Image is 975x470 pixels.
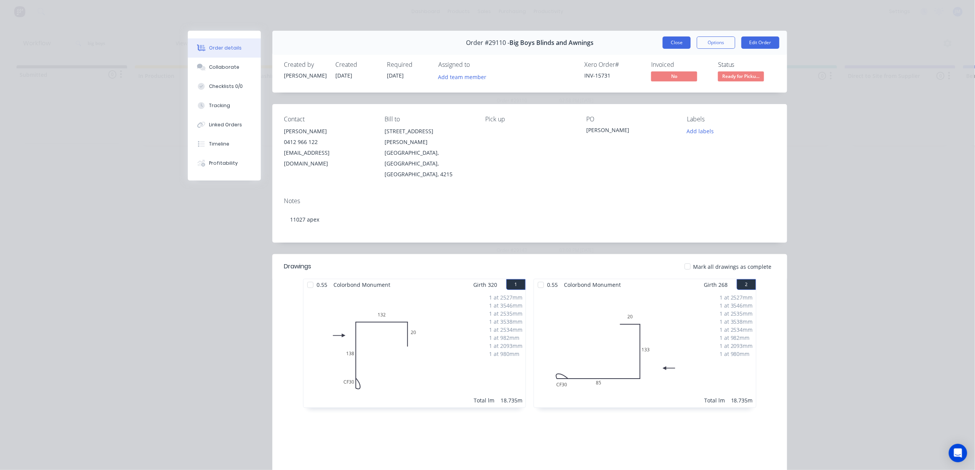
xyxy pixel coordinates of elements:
span: Order #29110 - [466,39,509,46]
span: Big Boys Blinds and Awnings [509,39,594,46]
button: Options [697,36,735,49]
div: 1 at 3546mm [720,301,753,309]
button: Order details [188,38,261,58]
div: INV-15731 [584,71,642,79]
div: Xero Order # [584,61,642,68]
div: Tracking [209,102,230,109]
div: 1 at 982mm [489,334,522,342]
span: Girth 268 [704,279,728,290]
div: Linked Orders [209,121,242,128]
div: Created by [284,61,326,68]
button: Linked Orders [188,115,261,134]
div: Assigned to [438,61,515,68]
button: Add team member [434,71,491,82]
div: Required [387,61,429,68]
button: Edit Order [741,36,779,49]
button: 1 [506,279,526,290]
div: PO [586,116,675,123]
div: [PERSON_NAME]0412 966 122[EMAIL_ADDRESS][DOMAIN_NAME] [284,126,372,169]
div: Bill to [385,116,473,123]
span: Colorbond Monument [330,279,393,290]
div: Collaborate [209,64,240,71]
div: Profitability [209,160,238,167]
button: Timeline [188,134,261,154]
div: 1 at 2534mm [720,326,753,334]
button: Add labels [683,126,718,136]
div: [GEOGRAPHIC_DATA], [GEOGRAPHIC_DATA], [GEOGRAPHIC_DATA], 4215 [385,147,473,180]
div: 18.735m [501,396,522,404]
div: Notes [284,197,776,205]
div: 1 at 2534mm [489,326,522,334]
button: Checklists 0/0 [188,77,261,96]
div: Labels [687,116,776,123]
div: [PERSON_NAME] [284,126,372,137]
div: [STREET_ADDRESS][PERSON_NAME] [385,126,473,147]
span: Ready for Picku... [718,71,764,81]
span: Girth 320 [473,279,497,290]
button: 2 [737,279,756,290]
div: Timeline [209,141,230,147]
button: Collaborate [188,58,261,77]
div: Total lm [474,396,494,404]
div: 1 at 2535mm [489,309,522,318]
span: [DATE] [387,72,404,79]
button: Tracking [188,96,261,115]
div: Status [718,61,776,68]
div: Drawings [284,262,311,271]
div: 11027 apex [284,208,776,231]
span: Colorbond Monument [561,279,624,290]
div: 0CF3085133201 at 2527mm1 at 3546mm1 at 2535mm1 at 3538mm1 at 2534mm1 at 982mm1 at 2093mm1 at 980m... [534,290,756,407]
div: 1 at 3538mm [720,318,753,326]
div: [PERSON_NAME] [284,71,326,79]
div: Pick up [486,116,574,123]
span: [DATE] [335,72,352,79]
div: Contact [284,116,372,123]
div: 1 at 3538mm [489,318,522,326]
div: Order details [209,45,242,51]
div: 1 at 980mm [720,350,753,358]
div: 1 at 982mm [720,334,753,342]
div: [STREET_ADDRESS][PERSON_NAME][GEOGRAPHIC_DATA], [GEOGRAPHIC_DATA], [GEOGRAPHIC_DATA], 4215 [385,126,473,180]
div: 18.735m [731,396,753,404]
div: 1 at 2527mm [720,293,753,301]
div: 1 at 2535mm [720,309,753,318]
span: 0.55 [544,279,561,290]
span: 0.55 [313,279,330,290]
button: Profitability [188,154,261,173]
span: Mark all drawings as complete [693,263,772,271]
div: 1 at 3546mm [489,301,522,309]
div: [EMAIL_ADDRESS][DOMAIN_NAME] [284,147,372,169]
span: No [651,71,697,81]
button: Ready for Picku... [718,71,764,83]
div: 1 at 2093mm [720,342,753,350]
button: Add team member [438,71,491,82]
div: [PERSON_NAME] [586,126,675,137]
div: 0412 966 122 [284,137,372,147]
div: Invoiced [651,61,709,68]
div: 1 at 2093mm [489,342,522,350]
div: Total lm [704,396,725,404]
div: Open Intercom Messenger [949,444,967,462]
div: 1 at 980mm [489,350,522,358]
div: 0CF30138132201 at 2527mm1 at 3546mm1 at 2535mm1 at 3538mm1 at 2534mm1 at 982mm1 at 2093mm1 at 980... [303,290,526,407]
div: 1 at 2527mm [489,293,522,301]
div: Created [335,61,378,68]
div: Checklists 0/0 [209,83,243,90]
button: Close [663,36,691,49]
